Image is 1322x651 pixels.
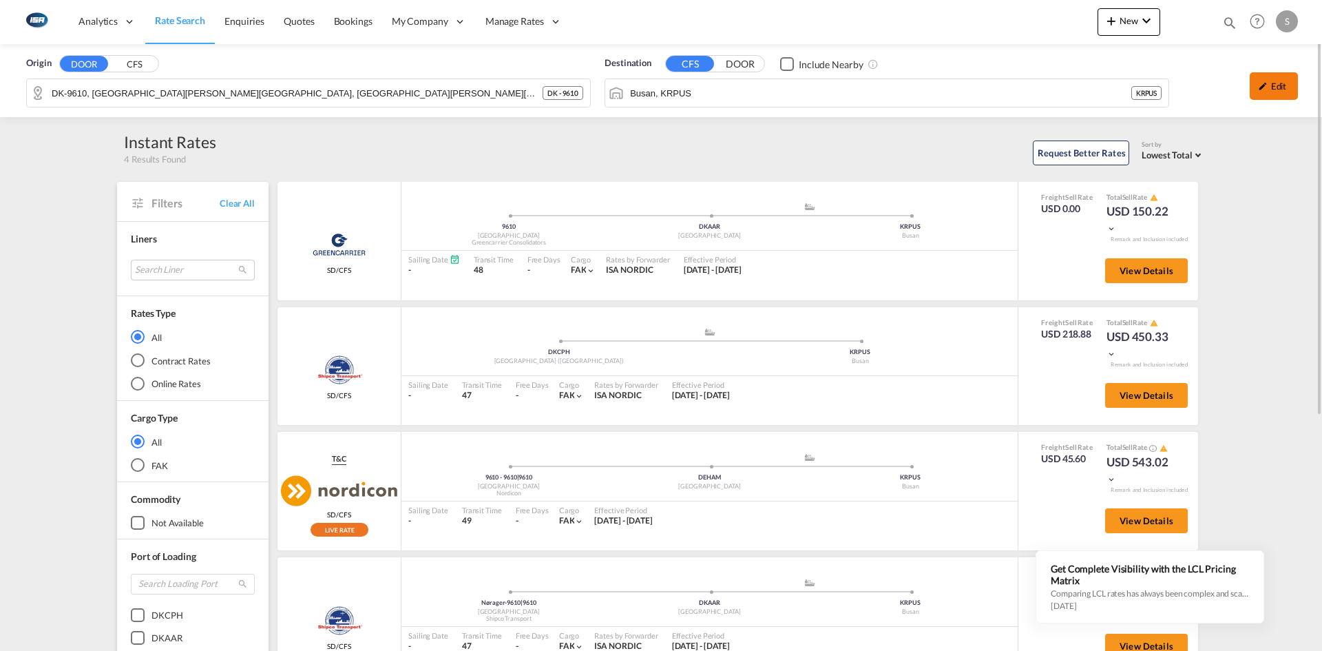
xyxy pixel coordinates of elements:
md-icon: icon-chevron-down [1106,475,1116,484]
md-input-container: DK-9610, Alstrup, Boldrup, Bonderup, Bradstrup, Brorstrup, Durup, Elbjerg, Fyrkilde, Gammel Noera... [27,79,590,107]
div: Sailing Date [408,254,460,265]
input: Search by Port [630,83,1131,103]
span: Rate Search [155,14,205,26]
span: [DATE] - [DATE] [684,265,742,275]
button: Request Better Rates [1033,141,1129,165]
div: Include Nearby [799,58,863,72]
span: Commodity [131,493,180,505]
div: - [408,265,460,276]
div: Freight Rate [1041,442,1093,452]
div: Busan [810,482,1011,491]
button: Spot Rates are dynamic & can fluctuate with time [1147,443,1157,453]
div: Greencarrier Consolidators [408,238,609,247]
div: icon-pencilEdit [1250,72,1298,100]
div: Remark and Inclusion included [1100,486,1198,494]
span: Sell [1122,193,1133,201]
md-icon: icon-magnify [238,579,248,589]
div: Transit Time [474,254,514,265]
div: Effective Period [672,630,731,641]
span: T&C [332,453,346,464]
div: [GEOGRAPHIC_DATA] [609,231,810,240]
span: | [521,599,523,606]
md-icon: icon-chevron-down [586,266,596,276]
div: 01 Sep 2025 - 30 Sep 2025 [684,265,742,276]
img: Shipco Transport [315,353,362,387]
span: 9610 [518,473,532,481]
div: Rates Type [131,307,176,320]
div: [GEOGRAPHIC_DATA] ([GEOGRAPHIC_DATA]) [408,357,710,366]
button: View Details [1105,258,1188,283]
div: Free Days [516,630,549,641]
md-checkbox: DKAAR [131,631,255,645]
div: 01 Sep 2025 - 30 Sep 2025 [594,515,653,527]
span: Bookings [334,15,373,27]
span: Origin [26,56,51,70]
md-icon: icon-pencil [1258,81,1268,91]
span: Nørager-9610 [481,599,523,606]
md-radio-button: FAK [131,458,255,472]
span: Clear All [220,197,255,209]
div: Cargo [559,380,585,390]
div: USD 450.33 [1106,329,1175,362]
div: DKAAR [609,599,810,608]
span: Sell [1122,318,1133,327]
div: Effective Period [672,380,731,390]
md-icon: Unchecked: Ignores neighbouring ports when fetching rates.Checked : Includes neighbouring ports w... [868,59,879,70]
div: Help [1246,10,1276,34]
div: Cargo [559,630,585,641]
span: ISA NORDIC [594,641,641,651]
div: 47 [462,390,502,402]
md-icon: icon-chevron-down [1106,349,1116,359]
div: Sailing Date [408,380,448,390]
div: USD 218.88 [1041,327,1093,341]
span: Sell [1065,193,1077,201]
div: Free Days [516,505,549,515]
span: SD/CFS [327,265,350,275]
button: View Details [1105,383,1188,408]
div: Nordicon [408,489,609,498]
div: DKAAR [609,223,810,231]
div: Busan [810,231,1011,240]
div: Cargo Type [131,411,178,425]
div: Transit Time [462,505,502,515]
md-icon: assets/icons/custom/ship-fill.svg [801,454,818,461]
md-icon: assets/icons/custom/ship-fill.svg [801,579,818,586]
div: Rollable available [311,523,368,537]
div: Freight Rate [1041,192,1093,202]
div: 48 [474,265,514,276]
md-radio-button: Contract Rates [131,353,255,367]
div: Total Rate [1106,442,1175,453]
div: KRPUS [810,223,1011,231]
div: not available [151,517,204,529]
div: KRPUS [1131,86,1162,100]
div: - [527,265,530,276]
input: Search Loading Port [131,574,255,595]
button: CFS [666,56,714,72]
md-icon: icon-magnify [1222,15,1237,30]
button: CFS [110,56,158,72]
div: [GEOGRAPHIC_DATA] [408,482,609,491]
button: DOOR [60,56,108,72]
span: View Details [1120,515,1173,526]
div: Busan [710,357,1011,366]
span: 9610 [502,223,516,230]
span: Liners [131,233,156,245]
div: USD 150.22 [1106,203,1175,236]
img: Nordicon [281,475,397,506]
span: FAK [559,390,575,400]
button: DOOR [716,56,764,72]
img: Shipco Transport [315,603,362,638]
md-icon: icon-chevron-down [1138,12,1155,29]
div: Rates by Forwarder [594,630,658,641]
button: icon-alert [1148,318,1158,328]
span: [DATE] - [DATE] [672,641,731,651]
span: Lowest Total [1142,149,1193,161]
div: S [1276,10,1298,32]
span: FAK [559,641,575,651]
div: - [516,515,518,527]
span: ISA NORDIC [606,265,653,275]
md-checkbox: Checkbox No Ink [780,56,863,71]
md-icon: Schedules Available [450,254,460,265]
span: SD/CFS [327,510,350,519]
span: FAK [559,515,575,526]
